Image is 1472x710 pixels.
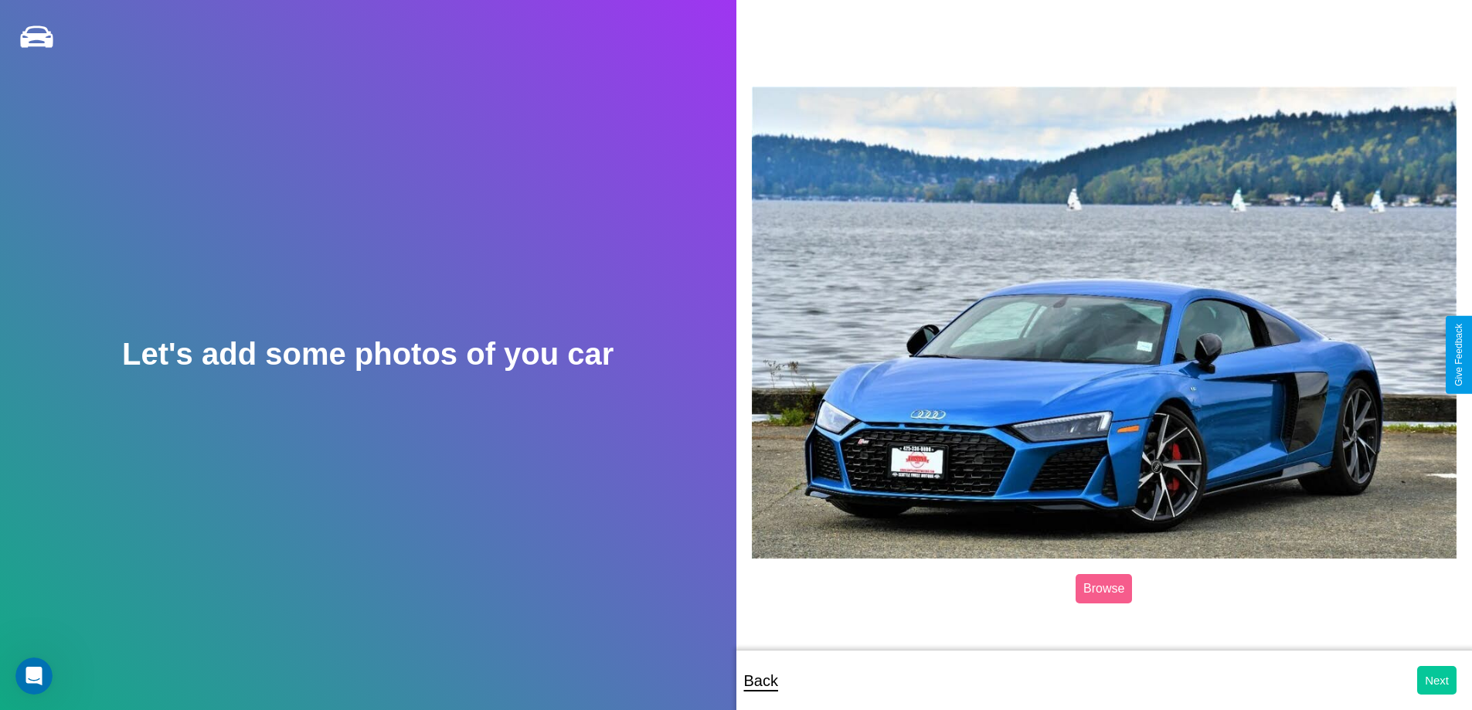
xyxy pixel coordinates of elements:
h2: Let's add some photos of you car [122,337,614,372]
p: Back [744,667,778,695]
label: Browse [1076,574,1132,603]
img: posted [752,87,1457,559]
div: Give Feedback [1453,324,1464,386]
iframe: Intercom live chat [15,657,53,695]
button: Next [1417,666,1457,695]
